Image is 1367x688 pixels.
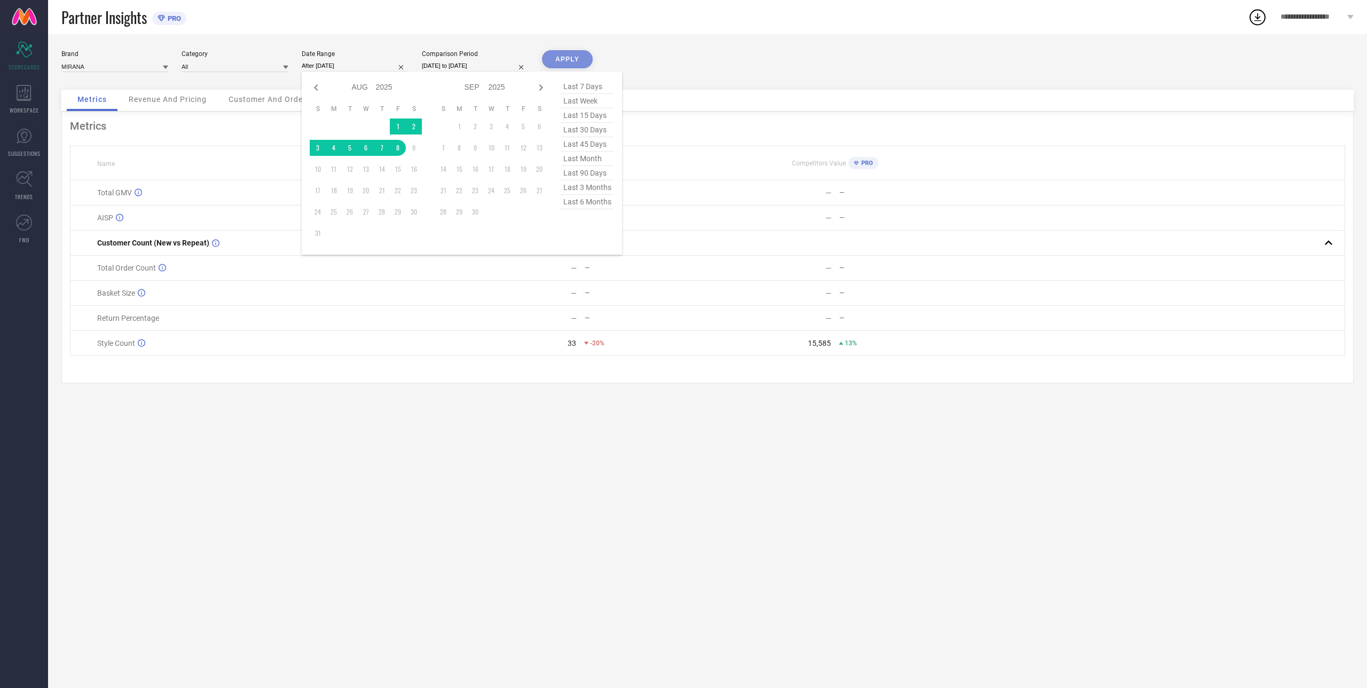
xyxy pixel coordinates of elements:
td: Sun Aug 17 2025 [310,183,326,199]
input: Select date range [302,60,408,72]
span: WORKSPACE [10,106,39,114]
span: Customer Count (New vs Repeat) [97,239,209,247]
div: — [585,214,707,222]
span: Metrics [77,95,107,104]
td: Mon Aug 25 2025 [326,204,342,220]
span: Name [97,160,115,168]
td: Wed Aug 06 2025 [358,140,374,156]
div: Category [182,50,288,58]
td: Sat Aug 23 2025 [406,183,422,199]
td: Mon Sep 01 2025 [451,118,467,135]
td: Sat Sep 06 2025 [531,118,547,135]
span: Customer And Orders [229,95,310,104]
td: Thu Sep 18 2025 [499,161,515,177]
td: Wed Sep 10 2025 [483,140,499,156]
span: last 3 months [561,180,614,195]
td: Thu Aug 21 2025 [374,183,390,199]
span: last 45 days [561,137,614,152]
td: Sat Sep 20 2025 [531,161,547,177]
span: Competitors Value [792,160,846,167]
th: Tuesday [467,105,483,113]
td: Thu Aug 07 2025 [374,140,390,156]
td: Sat Aug 16 2025 [406,161,422,177]
span: last 7 days [561,80,614,94]
div: — [839,264,962,272]
div: Open download list [1248,7,1267,27]
span: AISP [97,213,113,222]
td: Sat Aug 02 2025 [406,118,422,135]
span: last 6 months [561,195,614,209]
div: Brand [61,50,168,58]
div: — [826,289,831,297]
th: Monday [326,105,342,113]
td: Thu Sep 25 2025 [499,183,515,199]
td: Mon Aug 04 2025 [326,140,342,156]
input: Select comparison period [422,60,529,72]
div: — [826,264,831,272]
td: Tue Sep 23 2025 [467,183,483,199]
td: Thu Aug 14 2025 [374,161,390,177]
td: Sun Sep 21 2025 [435,183,451,199]
span: PRO [165,14,181,22]
td: Tue Sep 09 2025 [467,140,483,156]
div: Previous month [310,81,323,94]
span: Total Order Count [97,264,156,272]
th: Wednesday [483,105,499,113]
div: — [839,214,962,222]
span: last week [561,94,614,108]
div: — [571,314,577,322]
td: Sun Sep 14 2025 [435,161,451,177]
td: Fri Aug 22 2025 [390,183,406,199]
td: Fri Sep 12 2025 [515,140,531,156]
td: Tue Sep 30 2025 [467,204,483,220]
div: — [826,188,831,197]
td: Fri Sep 05 2025 [515,118,531,135]
span: Return Percentage [97,314,159,322]
td: Mon Aug 11 2025 [326,161,342,177]
th: Tuesday [342,105,358,113]
div: — [585,289,707,297]
span: 13% [845,339,857,347]
span: Basket Size [97,289,135,297]
div: — [839,189,962,196]
td: Sun Aug 10 2025 [310,161,326,177]
div: — [571,264,577,272]
th: Thursday [374,105,390,113]
th: Wednesday [358,105,374,113]
td: Wed Sep 03 2025 [483,118,499,135]
td: Tue Aug 19 2025 [342,183,358,199]
div: — [839,289,962,297]
th: Sunday [310,105,326,113]
td: Mon Sep 29 2025 [451,204,467,220]
span: Style Count [97,339,135,347]
td: Tue Sep 16 2025 [467,161,483,177]
td: Sun Sep 07 2025 [435,140,451,156]
td: Sun Aug 24 2025 [310,204,326,220]
td: Fri Aug 08 2025 [390,140,406,156]
span: last 90 days [561,166,614,180]
td: Tue Aug 12 2025 [342,161,358,177]
th: Monday [451,105,467,113]
span: -20% [590,339,604,347]
div: — [839,314,962,322]
td: Fri Sep 19 2025 [515,161,531,177]
td: Wed Aug 20 2025 [358,183,374,199]
td: Fri Aug 29 2025 [390,204,406,220]
div: 33 [568,339,576,347]
td: Fri Sep 26 2025 [515,183,531,199]
td: Tue Aug 05 2025 [342,140,358,156]
th: Saturday [406,105,422,113]
span: Revenue And Pricing [129,95,207,104]
th: Friday [515,105,531,113]
td: Wed Sep 24 2025 [483,183,499,199]
td: Wed Aug 13 2025 [358,161,374,177]
div: 15,585 [808,339,831,347]
div: — [826,314,831,322]
td: Sun Aug 31 2025 [310,225,326,241]
th: Thursday [499,105,515,113]
td: Fri Aug 15 2025 [390,161,406,177]
span: last 30 days [561,123,614,137]
div: — [571,289,577,297]
span: SCORECARDS [9,63,40,71]
div: Metrics [70,120,1345,132]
